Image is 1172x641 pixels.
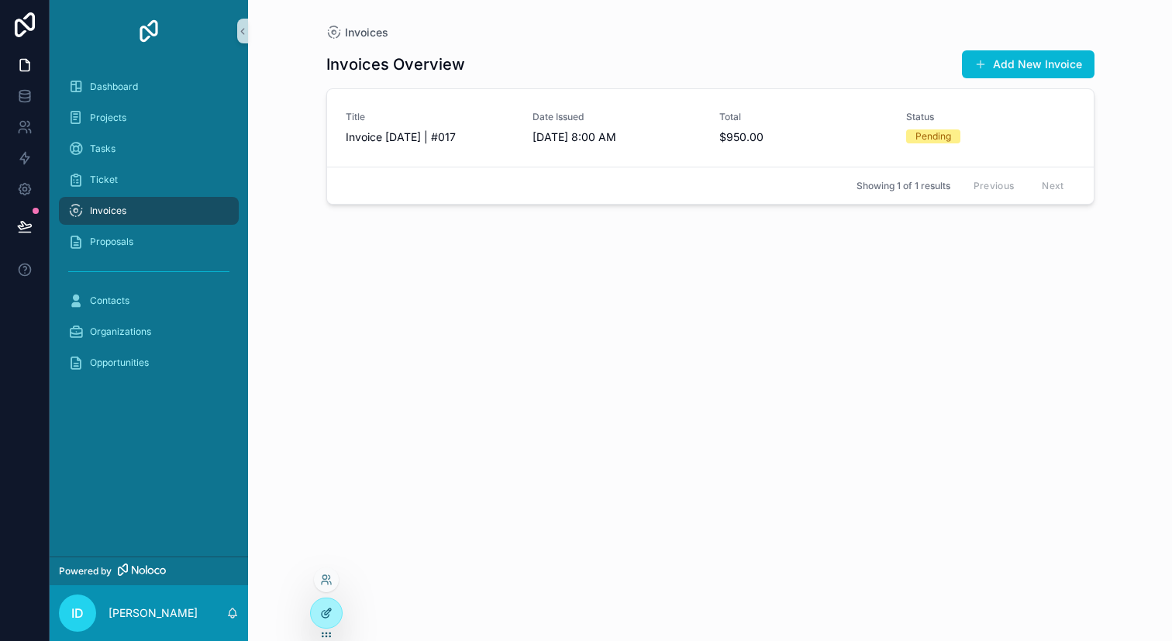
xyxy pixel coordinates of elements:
span: Title [346,111,514,123]
a: Invoices [326,25,388,40]
span: Status [906,111,1074,123]
span: ID [71,604,84,622]
div: Pending [915,129,951,143]
button: Add New Invoice [962,50,1094,78]
span: Invoice [DATE] | #017 [346,129,514,145]
span: Ticket [90,174,118,186]
span: Dashboard [90,81,138,93]
span: Contacts [90,295,129,307]
a: Organizations [59,318,239,346]
span: Organizations [90,326,151,338]
span: Invoices [90,205,126,217]
span: [DATE] 8:00 AM [533,129,701,145]
a: Tasks [59,135,239,163]
span: Opportunities [90,357,149,369]
a: Dashboard [59,73,239,101]
a: Ticket [59,166,239,194]
a: Proposals [59,228,239,256]
p: [PERSON_NAME] [109,605,198,621]
span: Invoices [345,25,388,40]
h1: Invoices Overview [326,53,465,75]
span: Total [719,111,888,123]
span: Showing 1 of 1 results [857,180,950,192]
img: App logo [136,19,161,43]
a: Opportunities [59,349,239,377]
span: $950.00 [719,129,888,145]
span: Powered by [59,565,112,577]
span: Date Issued [533,111,701,123]
a: Projects [59,104,239,132]
span: Tasks [90,143,115,155]
div: scrollable content [50,62,248,397]
span: Projects [90,112,126,124]
a: Powered by [50,557,248,585]
a: Contacts [59,287,239,315]
a: Invoices [59,197,239,225]
a: TitleInvoice [DATE] | #017Date Issued[DATE] 8:00 AMTotal$950.00StatusPending [327,89,1094,167]
span: Proposals [90,236,133,248]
